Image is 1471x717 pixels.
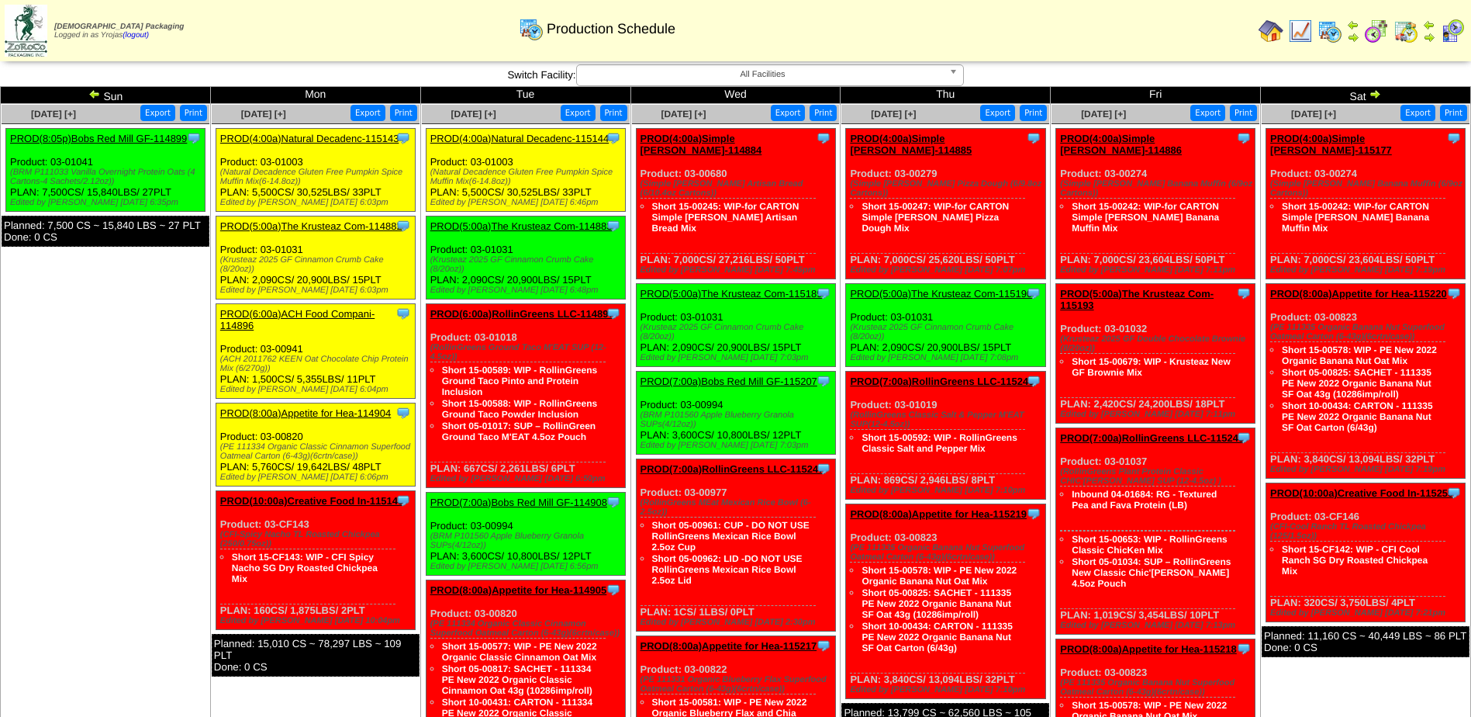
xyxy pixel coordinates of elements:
button: Print [600,105,627,121]
div: Edited by [PERSON_NAME] [DATE] 7:03pm [641,353,835,362]
button: Print [390,105,417,121]
img: Tooltip [606,582,621,597]
span: Logged in as Yrojas [54,23,184,40]
img: Tooltip [816,130,831,146]
img: arrowleft.gif [1347,19,1359,31]
button: Print [1020,105,1047,121]
a: Short 15-00578: WIP - PE New 2022 Organic Banana Nut Oat Mix [862,565,1017,587]
a: PROD(4:00a)Simple [PERSON_NAME]-114886 [1060,133,1182,156]
img: arrowleft.gif [88,88,101,100]
div: Edited by [PERSON_NAME] [DATE] 7:45pm [641,265,835,275]
a: [DATE] [+] [1291,109,1336,119]
img: arrowright.gif [1347,31,1359,43]
div: Planned: 11,160 CS ~ 40,449 LBS ~ 86 PLT Done: 0 CS [1262,626,1469,657]
a: PROD(4:00a)Simple [PERSON_NAME]-114885 [850,133,972,156]
div: (BRM P101560 Apple Blueberry Granola SUPs(4/12oz)) [641,410,835,429]
div: Product: 03-00994 PLAN: 3,600CS / 10,800LBS / 12PLT [426,493,625,576]
div: Planned: 15,010 CS ~ 78,297 LBS ~ 109 PLT Done: 0 CS [212,634,420,677]
div: Edited by [PERSON_NAME] [DATE] 6:04pm [220,385,415,394]
a: PROD(7:00a)RollinGreens LLC-115247 [641,463,824,475]
div: Edited by [PERSON_NAME] [DATE] 6:56pm [430,562,625,571]
button: Export [561,105,596,121]
img: Tooltip [606,306,621,321]
span: [DEMOGRAPHIC_DATA] Packaging [54,23,184,31]
img: calendarprod.gif [519,16,544,41]
button: Export [1400,105,1435,121]
div: Product: 03-01031 PLAN: 2,090CS / 20,900LBS / 15PLT [216,216,415,300]
div: Edited by [PERSON_NAME] [DATE] 7:10pm [850,685,1045,694]
div: (Krusteaz 2025 GF Cinnamon Crumb Cake (8/20oz)) [850,323,1045,341]
a: [DATE] [+] [871,109,916,119]
a: PROD(4:00a)Simple [PERSON_NAME]-115177 [1270,133,1392,156]
div: (RollinGreens MEat Mexican Rice Bowl (6-2.5oz)) [641,498,835,517]
a: Short 15-00679: WIP - Krusteaz New GF Brownie Mix [1072,356,1231,378]
a: PROD(5:00a)The Krusteaz Com-114882 [220,220,402,232]
div: Edited by [PERSON_NAME] [DATE] 6:46pm [430,198,625,207]
div: (BRM P111033 Vanilla Overnight Protein Oats (4 Cartons-4 Sachets/2.12oz)) [10,168,205,186]
div: Edited by [PERSON_NAME] [DATE] 7:19pm [1270,265,1465,275]
div: (Natural Decadence Gluten Free Pumpkin Spice Muffin Mix(6-14.8oz)) [430,168,625,186]
img: Tooltip [1446,485,1462,501]
div: (Krusteaz 2025 GF Cinnamon Crumb Cake (8/20oz)) [430,255,625,274]
a: Short 05-00825: SACHET - 111335 PE New 2022 Organic Banana Nut SF Oat 43g (10286imp/roll) [862,587,1011,620]
a: [DATE] [+] [661,109,706,119]
img: calendarcustomer.gif [1440,19,1465,43]
div: Planned: 7,500 CS ~ 15,840 LBS ~ 27 PLT Done: 0 CS [2,216,209,247]
button: Print [1230,105,1257,121]
button: Print [180,105,207,121]
a: Short 15-00589: WIP - RollinGreens Ground Taco Pinto and Protein Inclusion [442,365,598,397]
div: Product: 03-CF146 PLAN: 320CS / 3,750LBS / 4PLT [1266,483,1466,622]
img: Tooltip [1026,130,1041,146]
div: Edited by [PERSON_NAME] [DATE] 7:11pm [1060,265,1255,275]
a: PROD(10:00a)Creative Food In-115140 [220,495,403,507]
img: Tooltip [1026,506,1041,521]
a: [DATE] [+] [241,109,286,119]
div: Product: 03-00823 PLAN: 3,840CS / 13,094LBS / 32PLT [1266,284,1466,479]
a: PROD(7:00a)RollinGreens LLC-115246 [850,376,1034,387]
img: arrowleft.gif [1423,19,1435,31]
a: Short 15-CF142: WIP - CFI Cool Ranch SG Dry Roasted Chickpea Mix [1282,544,1428,577]
img: Tooltip [395,405,411,421]
div: Edited by [PERSON_NAME] [DATE] 7:19pm [1270,465,1465,474]
img: Tooltip [1236,430,1252,445]
div: (PE 111335 Organic Banana Nut Superfood Oatmeal Carton (6-43g)(6crtn/case)) [1270,323,1465,341]
div: (Krusteaz 2025 GF Cinnamon Crumb Cake (8/20oz)) [641,323,835,341]
a: [DATE] [+] [451,109,496,119]
div: Product: 03-00274 PLAN: 7,000CS / 23,604LBS / 50PLT [1266,129,1466,279]
td: Thu [841,87,1051,104]
div: (PE 111334 Organic Classic Cinnamon Superfood Oatmeal Carton (6-43g)(6crtn/case)) [220,442,415,461]
img: Tooltip [1026,373,1041,389]
img: Tooltip [816,461,831,476]
img: Tooltip [606,494,621,510]
div: Edited by [PERSON_NAME] [DATE] 6:03pm [220,286,415,295]
div: (Krusteaz 2025 GF Double Chocolate Brownie (8/20oz)) [1060,334,1255,353]
td: Wed [630,87,841,104]
button: Export [771,105,806,121]
div: Product: 03-01032 PLAN: 2,420CS / 24,200LBS / 18PLT [1056,284,1255,424]
a: Short 05-00962: LID -DO NOT USE RollinGreens Mexican Rice Bowl 2.5oz Lid [652,553,803,586]
button: Export [350,105,385,121]
div: Edited by [PERSON_NAME] [DATE] 7:07pm [850,265,1045,275]
img: Tooltip [395,493,411,508]
div: Product: 03-01041 PLAN: 7,500CS / 15,840LBS / 27PLT [6,129,205,212]
a: PROD(10:00a)Creative Food In-115259 [1270,487,1453,499]
a: Short 15-00242: WIP-for CARTON Simple [PERSON_NAME] Banana Muffin Mix [1282,201,1429,234]
div: Edited by [PERSON_NAME] [DATE] 7:11pm [1060,410,1255,419]
div: Product: 03-00820 PLAN: 5,760CS / 19,642LBS / 48PLT [216,404,415,487]
div: Product: 03-01018 PLAN: 667CS / 2,261LBS / 6PLT [426,304,625,488]
button: Export [140,105,175,121]
div: (PE 111334 Organic Classic Cinnamon Superfood Oatmeal Carton (6-43g)(6crtn/case)) [430,619,625,638]
td: Fri [1051,87,1261,104]
a: PROD(8:00a)Appetite for Hea-115218 [1060,643,1237,655]
a: Short 10-00434: CARTON - 111335 PE New 2022 Organic Banana Nut SF Oat Carton (6/43g) [862,621,1013,653]
div: (PE 111335 Organic Banana Nut Superfood Oatmeal Carton (6-43g)(6crtn/case)) [1060,678,1255,697]
div: Edited by [PERSON_NAME] [DATE] 6:03pm [220,198,415,207]
a: Short 15-CF143: WIP - CFI Spicy Nacho SG Dry Roasted Chickpea Mix [232,552,378,584]
div: Product: 03-01031 PLAN: 2,090CS / 20,900LBS / 15PLT [846,284,1045,367]
a: Short 05-00961: CUP - DO NOT USE RollinGreens Mexican Rice Bowl 2.5oz Cup [652,520,810,552]
div: Edited by [PERSON_NAME] [DATE] 7:08pm [850,353,1045,362]
button: Print [1440,105,1467,121]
